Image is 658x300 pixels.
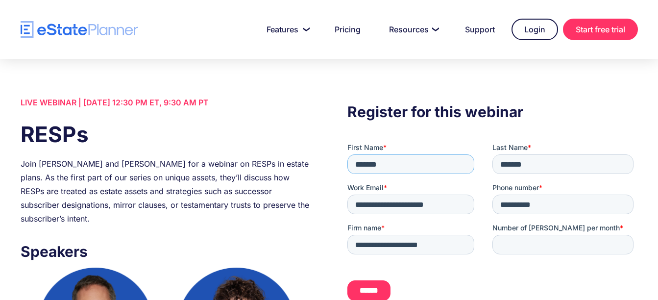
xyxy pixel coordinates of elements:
div: LIVE WEBINAR | [DATE] 12:30 PM ET, 9:30 AM PT [21,96,311,109]
a: Login [512,19,558,40]
a: Resources [377,20,448,39]
a: Features [255,20,318,39]
a: Support [453,20,507,39]
h3: Speakers [21,240,311,263]
a: Pricing [323,20,372,39]
h1: RESPs [21,119,311,150]
div: Join [PERSON_NAME] and [PERSON_NAME] for a webinar on RESPs in estate plans. As the first part of... [21,157,311,225]
a: Start free trial [563,19,638,40]
h3: Register for this webinar [347,100,637,123]
a: home [21,21,138,38]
